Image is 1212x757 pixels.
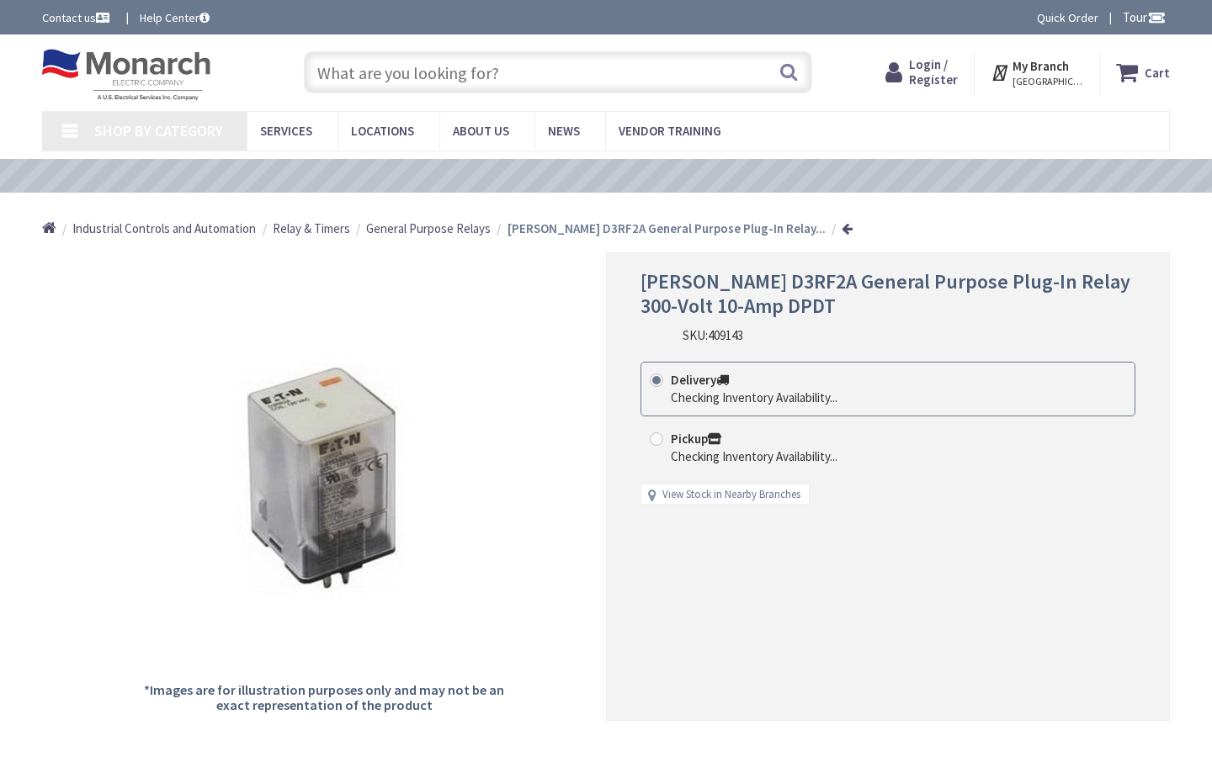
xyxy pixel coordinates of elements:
[42,9,113,26] a: Contact us
[683,326,743,344] div: SKU:
[909,56,958,87] span: Login / Register
[1037,9,1098,26] a: Quick Order
[260,123,312,139] span: Services
[548,123,580,139] span: News
[662,487,800,503] a: View Stock in Nearby Branches
[991,57,1084,87] div: My Branch [GEOGRAPHIC_DATA], [GEOGRAPHIC_DATA]
[94,121,223,140] span: Shop By Category
[273,220,350,237] a: Relay & Timers
[351,123,414,139] span: Locations
[366,220,491,237] a: General Purpose Relays
[198,352,450,604] img: Eaton D3RF2A General Purpose Plug-In Relay 300-Volt 10-Amp DPDT
[72,220,256,237] a: Industrial Controls and Automation
[42,49,210,101] img: Monarch Electric Company
[885,57,958,87] a: Login / Register
[619,123,721,139] span: Vendor Training
[72,220,256,236] span: Industrial Controls and Automation
[366,220,491,236] span: General Purpose Relays
[671,389,837,406] div: Checking Inventory Availability...
[140,9,210,26] a: Help Center
[446,167,740,186] a: VIEW OUR VIDEO TRAINING LIBRARY
[1123,9,1166,25] span: Tour
[304,51,812,93] input: What are you looking for?
[1013,75,1084,88] span: [GEOGRAPHIC_DATA], [GEOGRAPHIC_DATA]
[641,268,1130,319] span: [PERSON_NAME] D3RF2A General Purpose Plug-In Relay 300-Volt 10-Amp DPDT
[1145,57,1170,87] strong: Cart
[671,372,729,388] strong: Delivery
[273,220,350,236] span: Relay & Timers
[671,447,837,465] div: Checking Inventory Availability...
[453,123,509,139] span: About Us
[671,431,721,447] strong: Pickup
[132,683,516,712] h5: *Images are for illustration purposes only and may not be an exact representation of the product
[708,327,743,343] span: 409143
[1116,57,1170,87] a: Cart
[1013,58,1069,74] strong: My Branch
[508,220,826,236] strong: [PERSON_NAME] D3RF2A General Purpose Plug-In Relay...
